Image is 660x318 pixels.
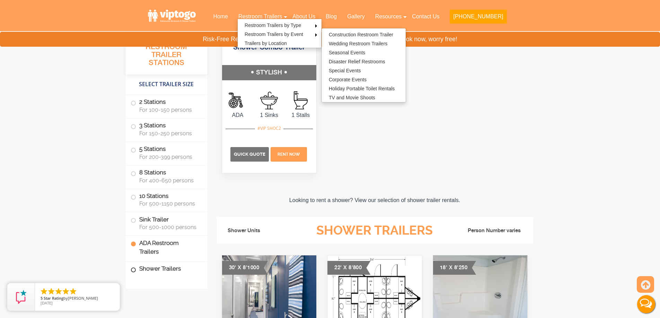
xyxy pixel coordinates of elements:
button: Live Chat [632,290,660,318]
a: [PHONE_NUMBER] [445,9,512,28]
span: For 400-650 persons [139,177,199,184]
a: Resources [370,9,407,24]
a: Construction Restroom Trailer [322,30,400,39]
li:  [69,287,77,296]
a: Holiday Portable Toilet Rentals [322,84,402,93]
span: Star Rating [44,296,63,301]
label: 3 Stations [131,118,202,140]
label: Sink Trailer [131,212,202,234]
a: Restroom Trailers by Event [238,30,310,39]
h4: Select Trailer Size [126,78,207,91]
span: [DATE] [41,300,53,306]
a: Disaster Relief Restrooms [322,57,392,66]
span: 1 Stalls [285,111,316,119]
li:  [47,287,55,296]
span: For 500-1150 persons [139,200,199,207]
span: For 500-1000 persons [139,224,199,230]
label: 2 Stations [131,95,202,116]
li: Shower Units [221,220,299,241]
li:  [62,287,70,296]
label: ADA Restroom Trailers [131,236,202,259]
label: Shower Trailers [131,262,202,276]
a: Trailers by Location [238,39,294,48]
span: by [41,296,114,301]
img: an icon of man on wheel chair [229,91,247,109]
a: Seasonal Events [322,48,372,57]
h3: All Portable Restroom Trailer Stations [126,33,207,74]
span: For 150-250 persons [139,130,199,137]
a: Gallery [342,9,370,24]
span: For 200-399 persons [139,154,199,160]
li:  [54,287,63,296]
a: Restroom Trailers by Type [238,21,308,30]
div: #VIP SHOC2 [255,124,283,133]
a: Restroom Trailers [233,9,287,24]
div: 30' X 8'1000 [222,261,268,275]
a: Quick Quote [230,151,270,157]
span: 1 Sinks [253,111,285,119]
img: an icon of Stall [294,91,308,109]
span: ADA [222,111,254,119]
label: 10 Stations [131,189,202,210]
span: Quick Quote [234,152,265,157]
a: Wedding Restroom Trailers [322,39,394,48]
label: 8 Stations [131,165,202,187]
img: Review Rating [14,290,28,304]
h3: Shower Trailers [299,224,450,238]
label: 5 Stations [131,142,202,163]
img: an icon of sink [260,92,278,109]
a: About Us [287,9,320,24]
a: Rent Now [270,151,308,157]
span: Rent Now [278,152,300,157]
li:  [40,287,48,296]
li: Person Number varies [451,227,528,235]
span: For 100-150 persons [139,107,199,113]
div: 18' X 8'250 [433,261,476,275]
button: [PHONE_NUMBER] [450,10,507,24]
a: Home [208,9,233,24]
div: 22' X 8'800 [327,261,370,275]
span: 5 [41,296,43,301]
a: Special Events [322,66,368,75]
a: Contact Us [407,9,445,24]
h5: STYLISH [222,65,317,80]
a: TV and Movie Shoots [322,93,382,102]
p: Looking to rent a shower? View our selection of shower trailer rentals. [217,195,533,206]
a: Corporate Events [322,75,373,84]
span: [PERSON_NAME] [68,296,98,301]
a: Blog [320,9,342,24]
